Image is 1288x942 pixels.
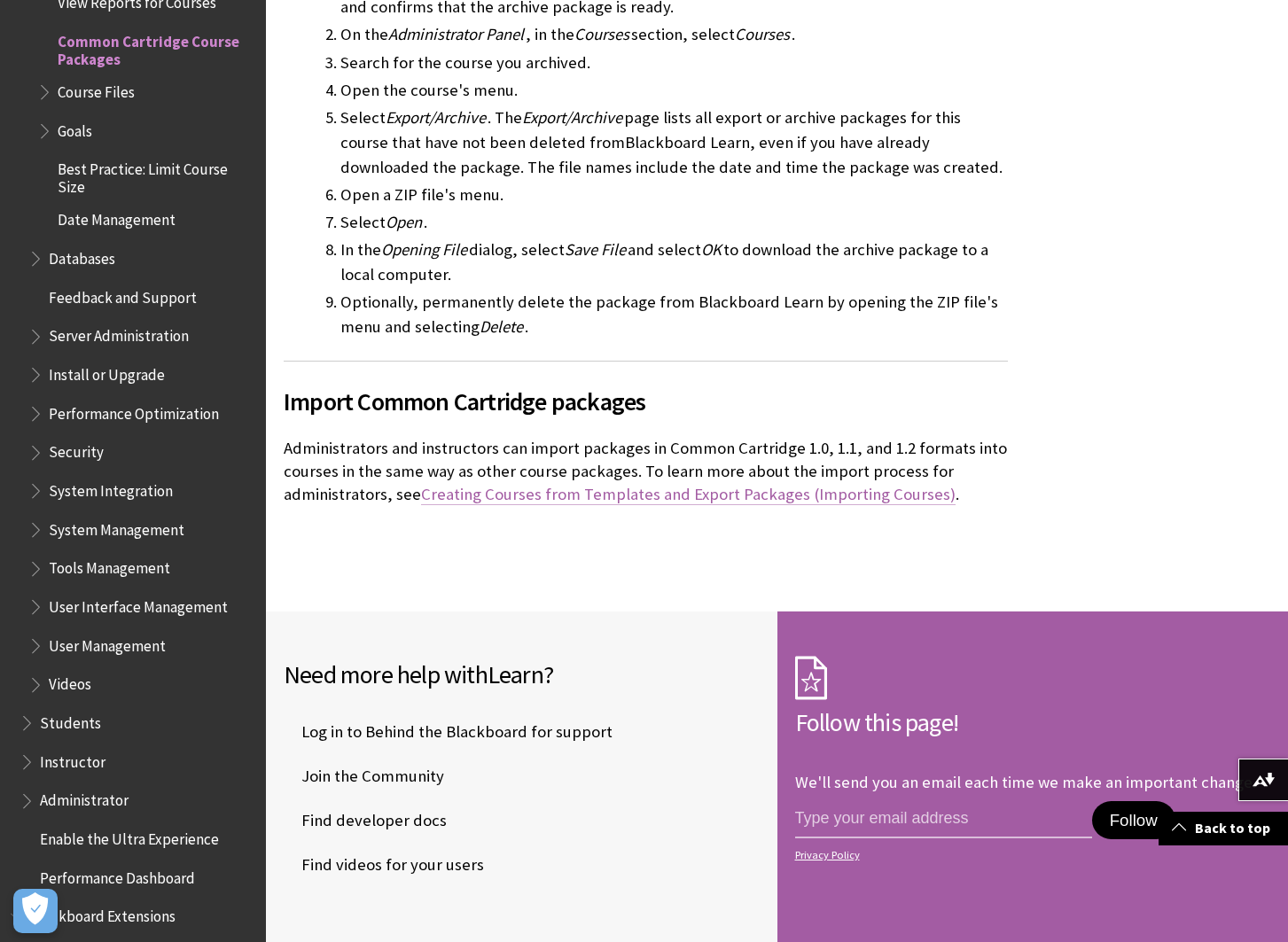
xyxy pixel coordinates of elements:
[49,554,170,578] span: Tools Management
[49,592,228,616] span: User Interface Management
[284,719,616,745] a: Log in to Behind the Blackboard for support
[1092,801,1175,840] button: Follow
[574,24,629,44] span: Courses
[58,27,254,68] span: Common Cartridge Course Packages
[49,244,115,268] span: Databases
[340,210,1008,235] li: Select .
[340,22,1008,47] li: On the , in the section, select .
[40,747,105,771] span: Instructor
[284,807,450,834] a: Find developer docs
[480,316,523,337] span: Delete
[488,658,543,690] span: Learn
[13,889,58,933] button: Open Preferences
[340,105,1008,180] li: Select . The page lists all export or archive packages for this course that have not been deleted...
[284,719,613,745] span: Log in to Behind the Blackboard for support
[49,322,189,346] span: Server Administration
[49,438,104,462] span: Security
[284,763,444,790] span: Join the Community
[795,772,1256,792] p: We'll send you an email each time we make an important change.
[49,631,166,655] span: User Management
[1159,812,1288,845] a: Back to top
[735,24,790,44] span: Courses
[381,239,467,260] span: Opening File
[58,77,135,101] span: Course Files
[795,849,1266,861] a: Privacy Policy
[284,763,448,790] a: Join the Community
[284,852,484,878] span: Find videos for your users
[58,206,176,230] span: Date Management
[58,155,254,197] span: Best Practice: Limit Course Size
[522,107,622,128] span: Export/Archive
[421,484,956,505] a: Creating Courses from Templates and Export Packages (Importing Courses)
[340,78,1008,103] li: Open the course's menu.
[49,360,165,384] span: Install or Upgrade
[795,801,1092,838] input: email address
[58,116,92,140] span: Goals
[625,132,750,152] span: Blackboard Learn
[340,237,1008,287] li: In the dialog, select and select to download the archive package to a local computer.
[388,24,524,44] span: Administrator Panel
[49,670,91,694] span: Videos
[340,183,1008,207] li: Open a ZIP file's menu.
[49,515,184,539] span: System Management
[40,863,195,887] span: Performance Dashboard
[49,476,173,500] span: System Integration
[49,399,219,423] span: Performance Optimization
[701,239,722,260] span: OK
[340,290,1008,339] li: Optionally, permanently delete the package from Blackboard Learn by opening the ZIP file's menu a...
[49,283,197,307] span: Feedback and Support
[40,708,101,732] span: Students
[40,786,129,810] span: Administrator
[386,107,486,128] span: Export/Archive
[284,383,1008,420] span: Import Common Cartridge packages
[565,239,626,260] span: Save File
[795,656,827,700] img: Subscription Icon
[386,212,422,232] span: Open
[284,852,488,878] a: Find videos for your users
[284,437,1008,507] p: Administrators and instructors can import packages in Common Cartridge 1.0, 1.1, and 1.2 formats ...
[284,807,447,834] span: Find developer docs
[31,902,176,926] span: Blackboard Extensions
[284,656,760,693] h2: Need more help with ?
[795,704,1271,741] h2: Follow this page!
[340,51,1008,75] li: Search for the course you archived.
[40,824,219,848] span: Enable the Ultra Experience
